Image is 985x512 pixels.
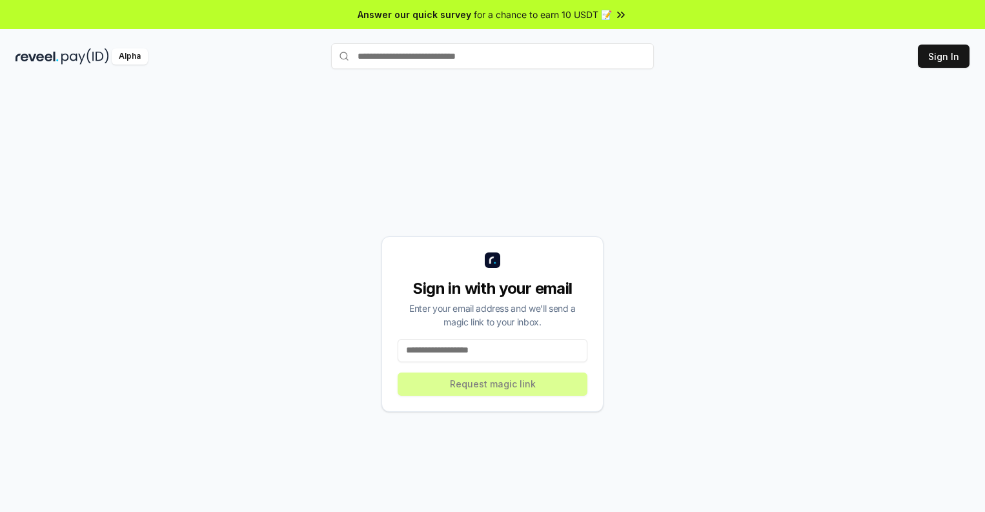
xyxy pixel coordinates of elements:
[112,48,148,65] div: Alpha
[918,45,970,68] button: Sign In
[15,48,59,65] img: reveel_dark
[485,252,500,268] img: logo_small
[61,48,109,65] img: pay_id
[398,302,587,329] div: Enter your email address and we’ll send a magic link to your inbox.
[474,8,612,21] span: for a chance to earn 10 USDT 📝
[358,8,471,21] span: Answer our quick survey
[398,278,587,299] div: Sign in with your email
